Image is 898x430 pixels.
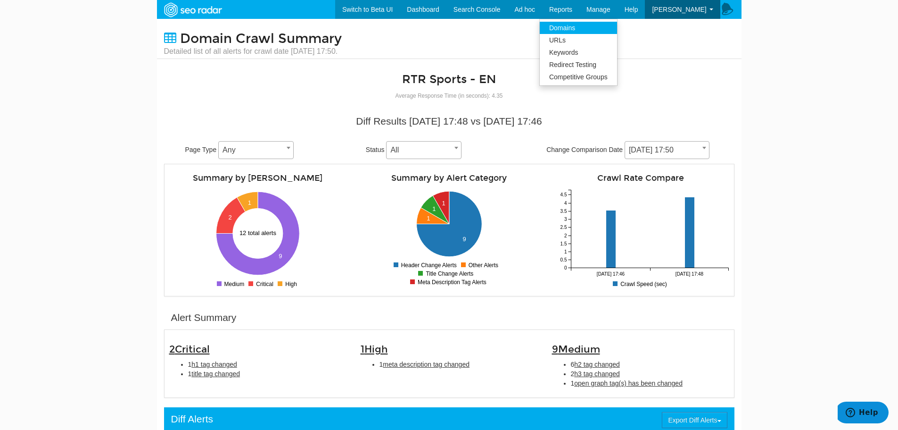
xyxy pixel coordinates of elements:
[540,71,617,83] a: Competitive Groups
[191,370,240,378] span: title tag changed
[395,93,503,99] small: Average Response Time (in seconds): 4.35
[552,174,729,183] h4: Crawl Rate Compare
[558,343,600,355] span: Medium
[169,174,346,183] h4: Summary by [PERSON_NAME]
[549,6,572,13] span: Reports
[571,379,729,388] li: 1
[387,143,461,157] span: All
[564,249,567,254] tspan: 1
[560,192,567,197] tspan: 4.5
[552,343,600,355] span: 9
[564,201,567,206] tspan: 4
[171,311,237,325] div: Alert Summary
[402,72,496,86] a: RTR Sports - EN
[571,369,729,379] li: 2
[652,6,706,13] span: [PERSON_NAME]
[560,241,567,246] tspan: 1.5
[540,59,617,71] a: Redirect Testing
[564,265,567,270] tspan: 0
[188,360,346,369] li: 1
[625,141,709,159] span: 09/18/2025 17:50
[175,343,210,355] span: Critical
[596,271,625,277] tspan: [DATE] 17:46
[366,146,385,153] span: Status
[560,257,567,262] tspan: 0.5
[361,174,538,183] h4: Summary by Alert Category
[383,361,470,368] span: meta description tag changed
[171,114,727,128] div: Diff Results [DATE] 17:48 vs [DATE] 17:46
[180,31,342,47] span: Domain Crawl Summary
[625,6,638,13] span: Help
[540,22,617,34] a: Domains
[564,217,567,222] tspan: 3
[574,379,683,387] span: open graph tag(s) has been changed
[160,1,225,18] img: SEORadar
[164,46,342,57] small: Detailed list of all alerts for crawl date [DATE] 17:50.
[540,46,617,59] a: Keywords
[239,229,277,236] text: 12 total alerts
[361,343,388,355] span: 1
[574,361,620,368] span: h2 tag changed
[379,360,538,369] li: 1
[838,402,889,425] iframe: Opens a widget where you can find more information
[364,343,388,355] span: High
[171,412,213,426] div: Diff Alerts
[191,361,237,368] span: h1 tag changed
[675,271,703,277] tspan: [DATE] 17:48
[540,34,617,46] a: URLs
[188,369,346,379] li: 1
[564,233,567,238] tspan: 2
[574,370,620,378] span: h3 tag changed
[218,141,294,159] span: Any
[453,6,501,13] span: Search Console
[625,143,709,157] span: 09/18/2025 17:50
[169,343,210,355] span: 2
[514,6,535,13] span: Ad hoc
[586,6,610,13] span: Manage
[386,141,461,159] span: All
[560,225,567,230] tspan: 2.5
[185,146,217,153] span: Page Type
[571,360,729,369] li: 6
[219,143,293,157] span: Any
[546,146,623,153] span: Change Comparison Date
[560,209,567,214] tspan: 3.5
[662,412,727,428] button: Export Diff Alerts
